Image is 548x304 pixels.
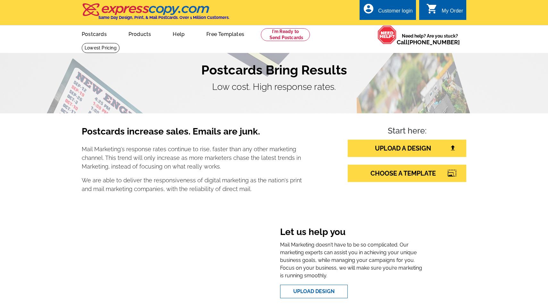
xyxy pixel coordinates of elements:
[162,26,195,41] a: Help
[348,165,466,182] a: CHOOSE A TEMPLATE
[280,227,423,239] h3: Let us help you
[378,8,413,17] div: Customer login
[82,8,229,20] a: Same Day Design, Print, & Mail Postcards. Over 1 Million Customers.
[397,39,460,46] span: Call
[426,7,463,15] a: shopping_cart My Order
[82,80,466,94] p: Low cost. High response rates.
[125,221,261,303] iframe: Welcome To expresscopy
[118,26,162,41] a: Products
[348,140,466,157] a: UPLOAD A DESIGN
[71,26,117,41] a: Postcards
[408,39,460,46] a: [PHONE_NUMBER]
[363,7,413,15] a: account_circle Customer login
[82,176,302,193] p: We are able to deliver the responsiveness of digital marketing as the nation's print and mail mar...
[378,25,397,44] img: help
[82,126,302,142] h3: Postcards increase sales. Emails are junk.
[82,62,466,78] h1: Postcards Bring Results
[363,3,374,14] i: account_circle
[348,126,466,137] h4: Start here:
[397,33,463,46] span: Need help? Are you stuck?
[280,241,423,280] p: Mail Marketing doesn't have to be so complicated. Our marketing experts can assist you in achievi...
[280,285,348,298] a: Upload Design
[196,26,254,41] a: Free Templates
[98,15,229,20] h4: Same Day Design, Print, & Mail Postcards. Over 1 Million Customers.
[442,8,463,17] div: My Order
[82,145,302,171] p: Mail Marketing's response rates continue to rise, faster than any other marketing channel. This t...
[426,3,438,14] i: shopping_cart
